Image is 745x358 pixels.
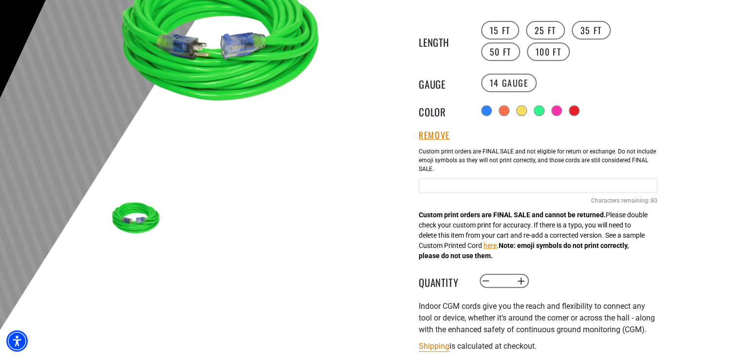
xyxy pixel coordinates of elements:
label: Quantity [419,275,467,287]
legend: Color [419,104,467,117]
img: green [109,190,166,247]
strong: Note: emoji symbols do not print correctly, please do not use them. [419,242,629,260]
input: Green Cables [419,178,657,193]
legend: Gauge [419,76,467,89]
button: Remove [419,130,450,141]
button: here [484,241,497,251]
div: is calculated at checkout. [419,339,657,353]
legend: Length [419,35,467,47]
label: 100 FT [527,42,570,61]
label: 15 FT [481,21,519,39]
label: 35 FT [572,21,611,39]
span: 80 [651,196,657,205]
span: Characters remaining: [591,197,650,204]
span: Indoor CGM cords give you the reach and flexibility to connect any tool or device, whether it’s a... [419,301,655,334]
label: 25 FT [526,21,565,39]
a: Shipping [419,341,449,351]
div: Accessibility Menu [6,330,28,352]
label: 14 Gauge [481,74,537,92]
label: 50 FT [481,42,520,61]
